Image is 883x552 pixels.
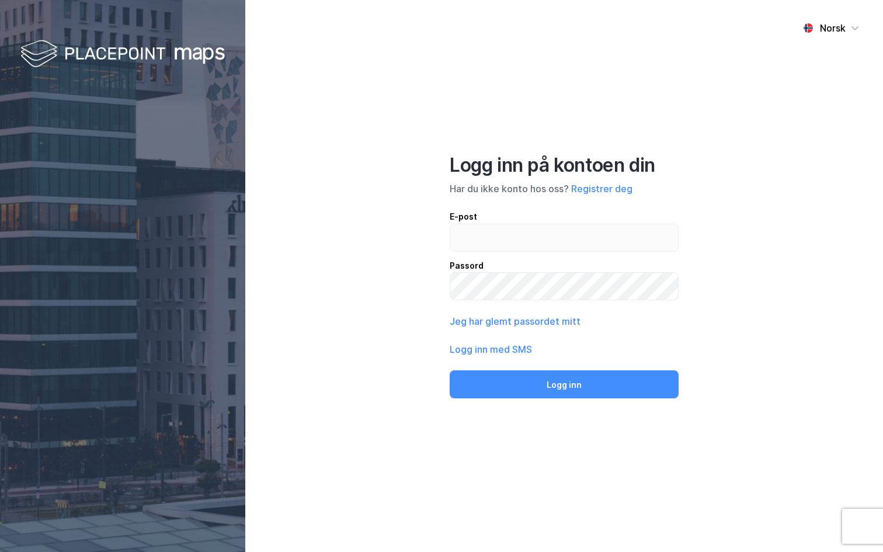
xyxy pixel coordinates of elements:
[450,182,679,196] div: Har du ikke konto hos oss?
[571,182,632,196] button: Registrer deg
[450,154,679,177] div: Logg inn på kontoen din
[450,314,580,328] button: Jeg har glemt passordet mitt
[20,37,225,72] img: logo-white.f07954bde2210d2a523dddb988cd2aa7.svg
[820,21,846,35] div: Norsk
[450,210,679,224] div: E-post
[450,259,679,273] div: Passord
[450,342,532,356] button: Logg inn med SMS
[450,370,679,398] button: Logg inn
